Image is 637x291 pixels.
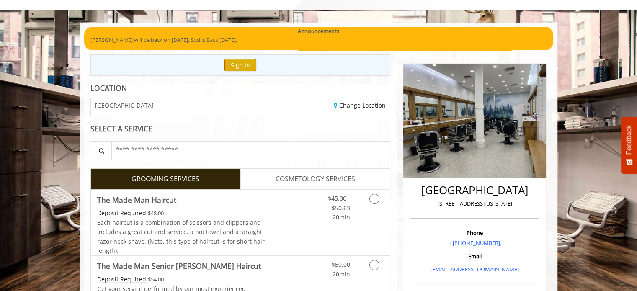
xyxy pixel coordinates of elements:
button: Feedback - Show survey [621,117,637,174]
a: [EMAIL_ADDRESS][DOMAIN_NAME] [431,265,519,273]
p: [STREET_ADDRESS][US_STATE] [413,199,537,208]
a: + [PHONE_NUMBER]. [449,239,501,247]
div: SELECT A SERVICE [90,125,391,133]
span: $45.00 - $50.63 [328,194,350,211]
span: [GEOGRAPHIC_DATA] [95,102,154,108]
b: The Made Man Senior [PERSON_NAME] Haircut [97,260,261,272]
button: Sign In [224,59,256,71]
span: Each haircut is a combination of scissors and clippers and includes a great cut and service, a ho... [97,219,265,255]
div: $48.00 [97,209,266,218]
h3: Phone [413,230,537,236]
p: [PERSON_NAME] will be back on [DATE]. Sod is Back [DATE]. [90,36,547,44]
span: COSMETOLOGY SERVICES [276,174,355,185]
span: 20min [332,270,350,278]
button: Service Search [90,141,112,160]
h2: [GEOGRAPHIC_DATA] [413,184,537,196]
h3: Email [413,253,537,259]
b: Announcements [298,27,339,36]
a: Change Location [334,101,386,109]
span: GROOMING SERVICES [132,174,199,185]
b: The Made Man Haircut [97,194,176,206]
span: 20min [332,213,350,221]
span: This service needs some Advance to be paid before we block your appointment [97,275,148,283]
b: LOCATION [90,83,127,93]
div: $54.00 [97,275,266,284]
span: $50.00 [331,260,350,268]
span: This service needs some Advance to be paid before we block your appointment [97,209,148,217]
span: Feedback [625,125,633,155]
